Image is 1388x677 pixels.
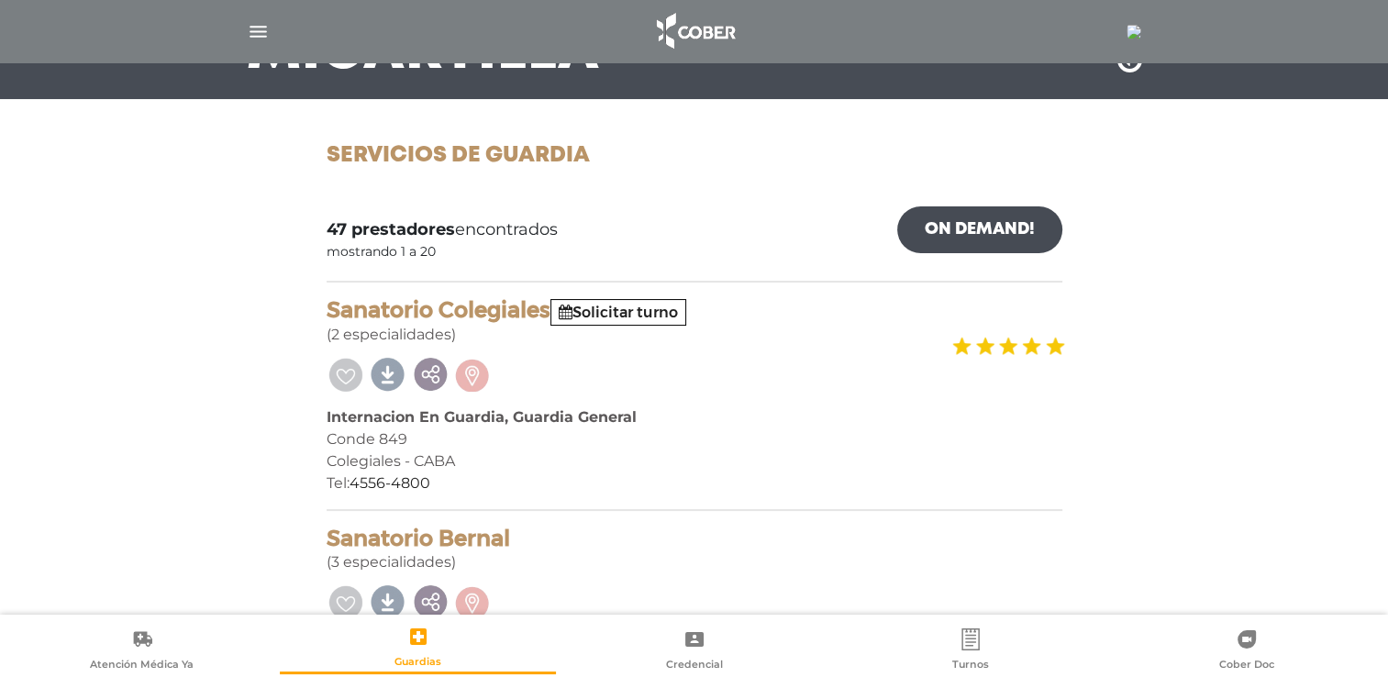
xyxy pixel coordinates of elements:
[327,526,1062,552] h4: Sanatorio Bernal
[949,326,1065,367] img: estrellas_badge.png
[327,526,1062,574] div: (3 especialidades)
[897,206,1062,253] a: On Demand!
[666,658,723,674] span: Credencial
[952,658,989,674] span: Turnos
[559,304,678,321] a: Solicitar turno
[90,658,194,674] span: Atención Médica Ya
[350,474,430,492] a: 4556-4800
[327,428,1062,450] div: Conde 849
[247,20,270,43] img: Cober_menu-lines-white.svg
[327,217,558,242] span: encontrados
[1219,658,1274,674] span: Cober Doc
[327,450,1062,472] div: Colegiales - CABA
[327,242,436,261] div: mostrando 1 a 20
[1127,25,1141,39] img: 7294
[280,625,556,674] a: Guardias
[327,297,1062,324] h4: Sanatorio Colegiales
[556,627,832,674] a: Credencial
[4,627,280,674] a: Atención Médica Ya
[1108,627,1384,674] a: Cober Doc
[327,408,637,426] b: Internacion En Guardia, Guardia General
[247,29,600,77] h3: Mi Cartilla
[327,472,1062,494] div: Tel:
[327,297,1062,346] div: (2 especialidades)
[647,9,743,53] img: logo_cober_home-white.png
[394,655,441,671] span: Guardias
[832,627,1108,674] a: Turnos
[327,143,1062,170] h1: Servicios de Guardia
[327,219,455,239] b: 47 prestadores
